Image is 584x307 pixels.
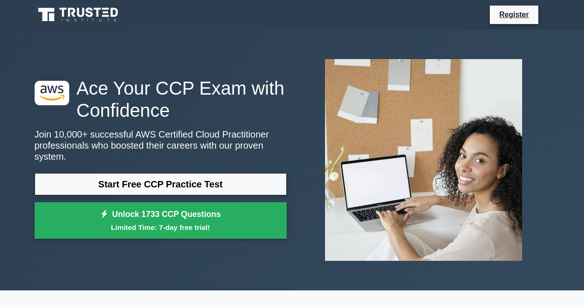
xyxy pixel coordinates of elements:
p: Join 10,000+ successful AWS Certified Cloud Practitioner professionals who boosted their careers ... [35,129,287,162]
a: Start Free CCP Practice Test [35,173,287,195]
a: Unlock 1733 CCP QuestionsLimited Time: 7-day free trial! [35,202,287,239]
small: Limited Time: 7-day free trial! [46,222,275,233]
h1: Ace Your CCP Exam with Confidence [35,77,287,121]
a: Register [494,9,534,20]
